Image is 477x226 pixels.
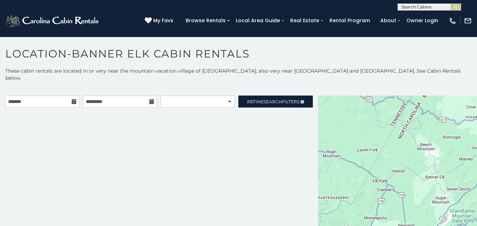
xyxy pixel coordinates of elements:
[287,15,323,26] a: Real Estate
[449,17,457,25] img: phone-regular-white.png
[326,15,374,26] a: Rental Program
[238,96,312,108] a: RefineSearchFilters
[403,15,442,26] a: Owner Login
[377,15,400,26] a: About
[247,99,299,104] span: Refine Filters
[145,17,175,25] a: My Favs
[264,99,282,104] span: Search
[5,14,101,28] img: White-1-2.png
[464,17,472,25] img: mail-regular-white.png
[232,15,284,26] a: Local Area Guide
[153,17,173,24] span: My Favs
[182,15,229,26] a: Browse Rentals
